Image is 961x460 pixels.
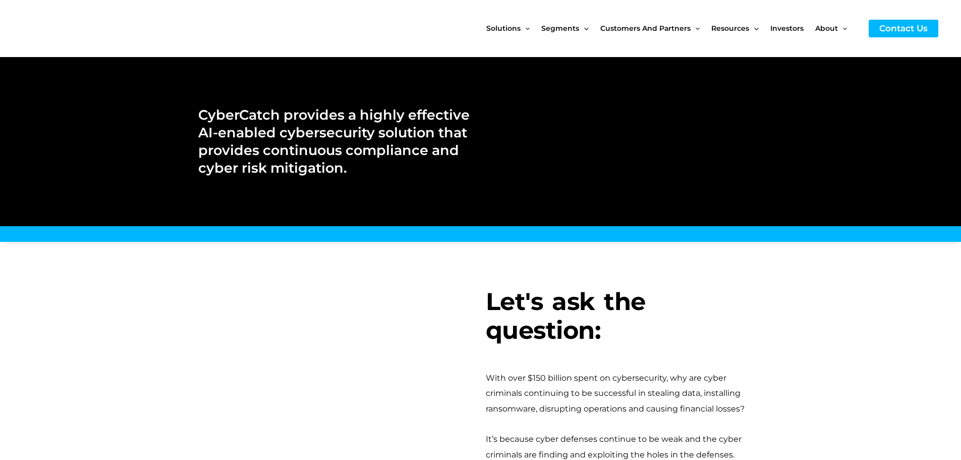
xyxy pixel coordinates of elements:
[749,7,758,49] span: Menu Toggle
[486,287,763,345] h3: Let's ask the question:
[691,7,700,49] span: Menu Toggle
[579,7,588,49] span: Menu Toggle
[770,7,815,49] a: Investors
[198,106,470,177] h2: CyberCatch provides a highly effective AI-enabled cybersecurity solution that provides continuous...
[711,7,749,49] span: Resources
[521,7,530,49] span: Menu Toggle
[838,7,847,49] span: Menu Toggle
[600,7,691,49] span: Customers and Partners
[541,7,579,49] span: Segments
[486,7,521,49] span: Solutions
[486,371,763,417] div: With over $150 billion spent on cybersecurity, why are cyber criminals continuing to be successfu...
[770,7,804,49] span: Investors
[815,7,838,49] span: About
[869,20,938,37] a: Contact Us
[486,7,859,49] nav: Site Navigation: New Main Menu
[18,8,139,49] img: CyberCatch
